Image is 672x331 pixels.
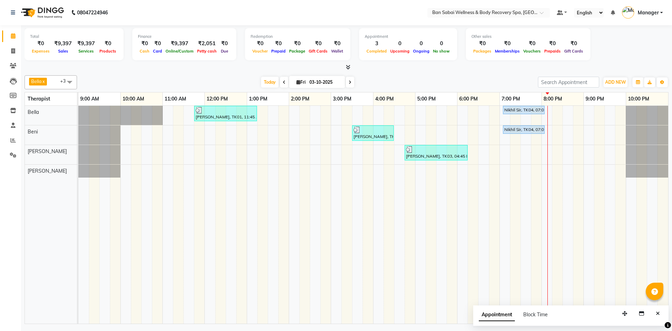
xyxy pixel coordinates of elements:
div: ₹0 [542,40,562,48]
span: Services [77,49,96,54]
div: [PERSON_NAME], TK03, 04:45 PM-06:15 PM, Balinese Massage (Medium to Strong Pressure)3500 [405,146,467,159]
input: 2025-10-03 [307,77,342,88]
span: Upcoming [388,49,411,54]
div: [PERSON_NAME], TK02, 03:30 PM-04:30 PM, Deep Tissue Massage (Strong Pressure)-2500 [353,126,393,140]
span: Block Time [523,311,548,318]
b: 08047224946 [77,3,108,22]
div: ₹0 [98,40,118,48]
div: ₹2,051 [195,40,218,48]
span: Prepaids [542,49,562,54]
span: No show [431,49,451,54]
div: [PERSON_NAME], TK01, 11:45 AM-01:15 PM, Deep Tissue Massage (Strong Pressure)-3500 [195,107,256,120]
span: Prepaid [269,49,287,54]
iframe: chat widget [643,303,665,324]
span: Fri [295,80,307,85]
div: Redemption [251,34,345,40]
a: 9:00 PM [584,94,606,104]
div: Finance [138,34,231,40]
span: +3 [60,78,71,84]
span: Products [98,49,118,54]
span: Completed [365,49,388,54]
span: Due [219,49,230,54]
a: 4:00 PM [373,94,395,104]
a: 10:00 PM [626,94,651,104]
span: [PERSON_NAME] [28,168,67,174]
span: [PERSON_NAME] [28,148,67,154]
div: Nikhil Sir, TK04, 07:05 PM-08:05 PM, Deep Tissue Massage (Strong Pressure)-2500 [504,107,544,113]
a: 1:00 PM [247,94,269,104]
input: Search Appointment [538,77,599,88]
a: x [42,78,45,84]
div: ₹0 [521,40,542,48]
a: 2:00 PM [289,94,311,104]
a: 9:00 AM [78,94,101,104]
button: ADD NEW [603,77,628,87]
span: Bella [31,78,42,84]
div: ₹0 [307,40,329,48]
span: Manager [638,9,659,16]
div: Total [30,34,118,40]
a: 5:00 PM [415,94,437,104]
div: 0 [431,40,451,48]
span: Package [287,49,307,54]
a: 3:00 PM [331,94,353,104]
div: Other sales [471,34,585,40]
span: Voucher [251,49,269,54]
span: Card [151,49,164,54]
div: Nikhil Sir, TK04, 07:05 PM-08:05 PM, Deep Tissue Massage (Strong Pressure)-2500 [504,126,544,133]
div: ₹0 [471,40,493,48]
div: 0 [388,40,411,48]
span: Gift Cards [307,49,329,54]
span: Bella [28,109,39,115]
a: 12:00 PM [205,94,230,104]
span: ADD NEW [605,80,626,85]
img: logo [18,3,66,22]
div: ₹0 [138,40,151,48]
span: Vouchers [521,49,542,54]
div: Appointment [365,34,451,40]
span: Beni [28,129,38,135]
div: 3 [365,40,388,48]
span: Wallet [329,49,345,54]
span: Sales [56,49,70,54]
div: ₹9,397 [51,40,75,48]
a: 10:00 AM [121,94,146,104]
span: Expenses [30,49,51,54]
span: Memberships [493,49,521,54]
a: 8:00 PM [542,94,564,104]
a: 11:00 AM [163,94,188,104]
a: 7:00 PM [500,94,522,104]
span: Appointment [479,309,515,321]
span: Cash [138,49,151,54]
span: Today [261,77,279,88]
div: ₹0 [329,40,345,48]
span: Gift Cards [562,49,585,54]
div: ₹9,397 [75,40,98,48]
div: ₹0 [251,40,269,48]
div: 0 [411,40,431,48]
span: Petty cash [195,49,218,54]
img: Manager [622,6,634,19]
div: ₹0 [562,40,585,48]
div: ₹0 [218,40,231,48]
span: Ongoing [411,49,431,54]
span: Online/Custom [164,49,195,54]
span: Packages [471,49,493,54]
div: ₹0 [30,40,51,48]
div: ₹9,397 [164,40,195,48]
div: ₹0 [493,40,521,48]
div: ₹0 [269,40,287,48]
a: 6:00 PM [457,94,479,104]
div: ₹0 [151,40,164,48]
div: ₹0 [287,40,307,48]
span: Therapist [28,96,50,102]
